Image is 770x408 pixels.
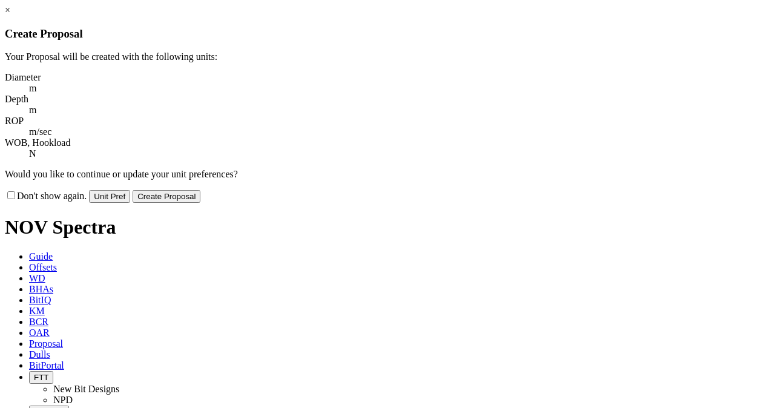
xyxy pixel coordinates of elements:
a: Offsets [29,262,57,272]
a: KM [29,306,45,316]
h3: Create Proposal [5,27,765,41]
a: BHAs [29,284,53,294]
a: Dulls [29,349,50,360]
a: OAR [29,327,50,338]
button: Unit Pref [89,190,130,203]
dt: Depth [5,94,765,105]
a: New Bit Designs [53,384,119,394]
dd: m [29,83,765,94]
a: BCR [29,317,48,327]
input: Don't show again. [7,191,15,199]
button: Create Proposal [133,190,200,203]
dt: WOB, Hookload [5,137,765,148]
a: Proposal [29,338,63,349]
p: Would you like to continue or update your unit preferences? [5,169,765,180]
a: Guide [29,251,53,262]
a: BitPortal [29,360,64,370]
a: WD [29,273,45,283]
dd: m/sec [29,127,765,137]
dt: ROP [5,116,765,127]
h1: NOV Spectra [5,216,765,239]
label: Don't show again. [5,191,87,201]
dd: N [29,148,765,159]
dt: Diameter [5,72,765,83]
a: NPD [53,395,73,405]
span: FTT [34,373,48,382]
a: BitIQ [29,295,51,305]
button: FTT [29,371,53,384]
p: Your Proposal will be created with the following units: [5,51,765,62]
dd: m [29,105,765,116]
a: × [5,5,10,15]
